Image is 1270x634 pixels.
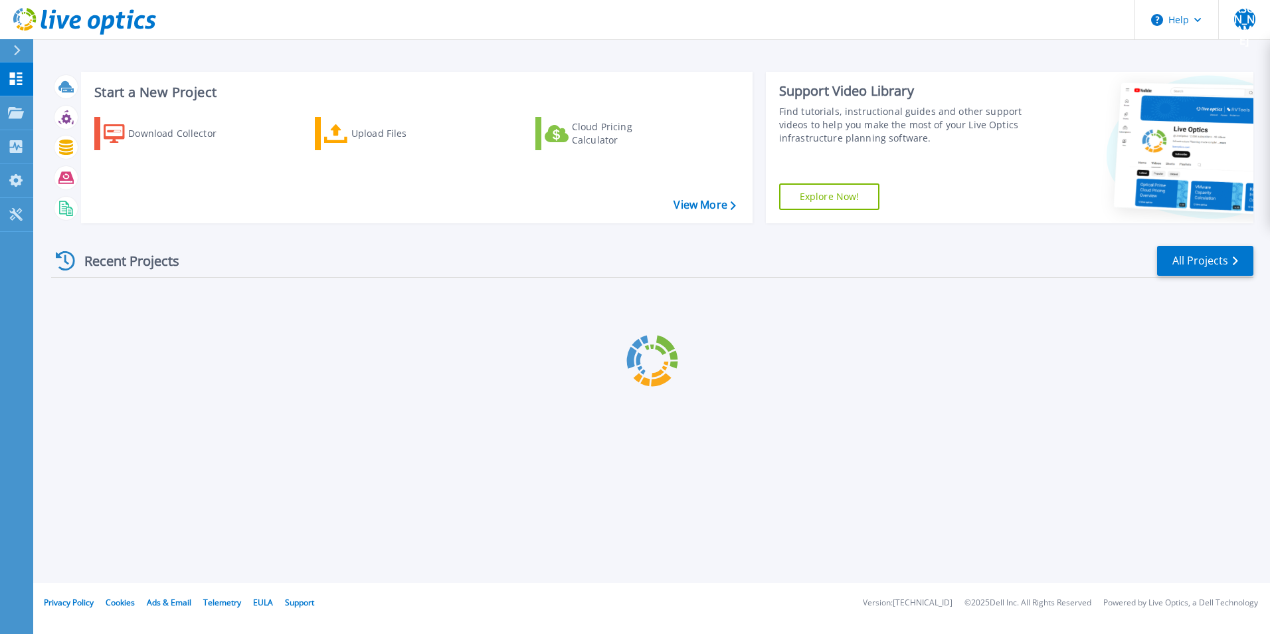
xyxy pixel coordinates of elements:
a: Upload Files [315,117,463,150]
a: Telemetry [203,597,241,608]
li: © 2025 Dell Inc. All Rights Reserved [964,599,1091,607]
div: Cloud Pricing Calculator [572,120,678,147]
a: Cookies [106,597,135,608]
div: Upload Files [351,120,458,147]
a: Support [285,597,314,608]
div: Download Collector [128,120,234,147]
a: View More [674,199,735,211]
a: Explore Now! [779,183,880,210]
h3: Start a New Project [94,85,735,100]
div: Support Video Library [779,82,1028,100]
a: Ads & Email [147,597,191,608]
a: All Projects [1157,246,1253,276]
div: Recent Projects [51,245,197,277]
a: Download Collector [94,117,242,150]
div: Find tutorials, instructional guides and other support videos to help you make the most of your L... [779,105,1028,145]
li: Powered by Live Optics, a Dell Technology [1103,599,1258,607]
a: Privacy Policy [44,597,94,608]
a: EULA [253,597,273,608]
li: Version: [TECHNICAL_ID] [863,599,952,607]
a: Cloud Pricing Calculator [535,117,683,150]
